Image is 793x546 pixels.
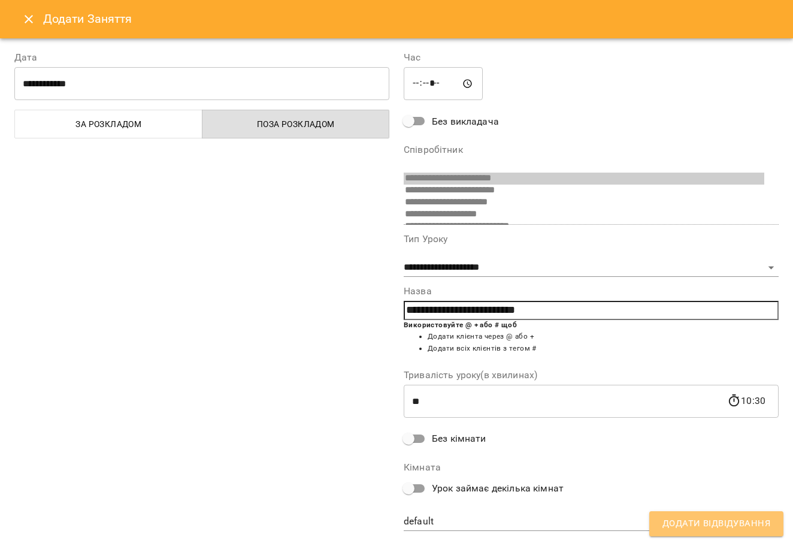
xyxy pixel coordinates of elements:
label: Назва [404,286,779,296]
li: Додати всіх клієнтів з тегом # [428,343,779,355]
span: Урок займає декілька кімнат [432,481,564,496]
span: Без кімнати [432,432,486,446]
label: Дата [14,53,389,62]
b: Використовуйте @ + або # щоб [404,321,517,329]
label: Кімната [404,463,779,472]
span: Поза розкладом [210,117,383,131]
button: Close [14,5,43,34]
button: За розкладом [14,110,202,138]
h6: Додати Заняття [43,10,779,28]
label: Тривалість уроку(в хвилинах) [404,370,779,380]
button: Додати Відвідування [649,511,783,536]
button: Поза розкладом [202,110,390,138]
label: Час [404,53,779,62]
div: default [404,512,779,532]
label: Тип Уроку [404,234,779,244]
span: За розкладом [22,117,195,131]
li: Додати клієнта через @ або + [428,331,779,343]
span: Додати Відвідування [662,516,770,532]
label: Співробітник [404,145,779,155]
span: Без викладача [432,114,499,129]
